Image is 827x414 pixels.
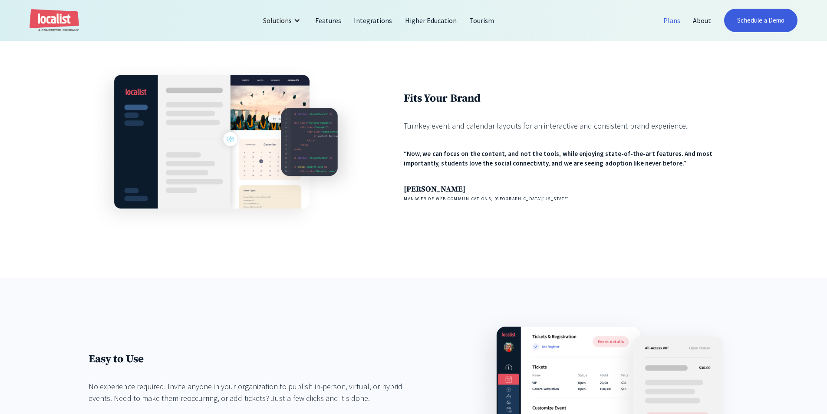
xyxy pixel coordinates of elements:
div: No experience required. Invite anyone in your organization to publish in-person, virtual, or hybr... [89,381,423,404]
strong: [PERSON_NAME] [404,184,465,194]
a: Integrations [348,10,399,31]
div: Turnkey event and calendar layouts for an interactive and consistent brand experience. [404,120,738,132]
div: Solutions [257,10,309,31]
a: Features [309,10,348,31]
h4: Manager of Web Communications, [GEOGRAPHIC_DATA][US_STATE] [404,195,738,202]
a: Plans [657,10,687,31]
a: home [30,9,79,32]
div: “Now, we can focus on the content, and not the tools, while enjoying state-of-the-art features. A... [404,149,738,169]
strong: Fits Your Brand [404,92,481,105]
div: Solutions [263,15,292,26]
a: About [687,10,718,31]
a: Higher Education [399,10,464,31]
a: Schedule a Demo [724,9,797,32]
a: Tourism [463,10,501,31]
strong: Easy to Use [89,352,144,366]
